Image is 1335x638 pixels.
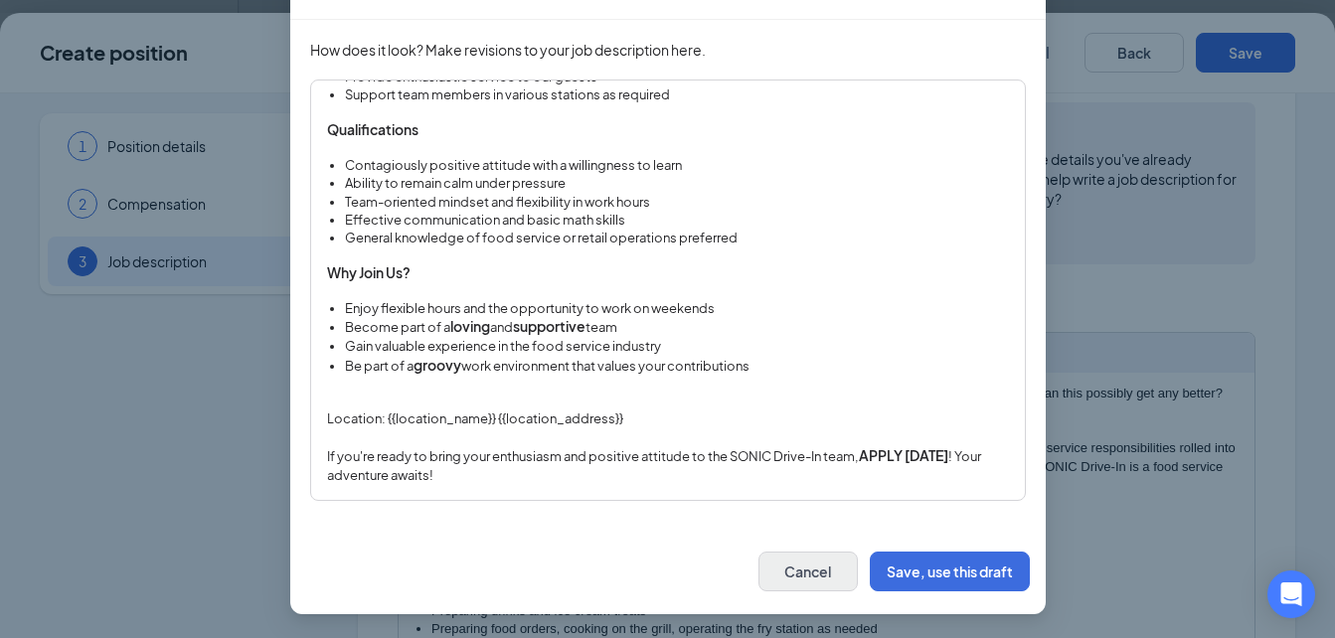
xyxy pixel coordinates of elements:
[859,446,948,464] strong: APPLY [DATE]
[450,317,490,335] strong: loving
[345,337,1009,355] li: Gain valuable experience in the food service industry
[870,552,1030,591] button: Save, use this draft
[345,156,1009,174] li: Contagiously positive attitude with a willingness to learn
[345,211,1009,229] li: Effective communication and basic math skills
[345,174,1009,192] li: Ability to remain calm under pressure
[758,552,858,591] button: Cancel
[414,356,461,374] strong: groovy
[327,409,1009,427] p: Location: {{location_name}} {{location_address}}
[327,263,411,281] strong: Why Join Us?
[310,40,1026,60] p: How does it look? Make revisions to your job description here.
[345,193,1009,211] li: Team-oriented mindset and flexibility in work hours
[345,317,1009,337] li: Become part of a and team
[345,229,1009,246] li: General knowledge of food service or retail operations preferred
[345,356,1009,376] li: Be part of a work environment that values your contributions
[327,120,418,138] strong: Qualifications
[513,317,585,335] strong: supportive
[1267,570,1315,618] div: Open Intercom Messenger
[345,299,1009,317] li: Enjoy flexible hours and the opportunity to work on weekends
[345,85,1009,103] li: Support team members in various stations as required
[327,446,1009,484] p: If you're ready to bring your enthusiasm and positive attitude to the SONIC Drive-In team, ! Your...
